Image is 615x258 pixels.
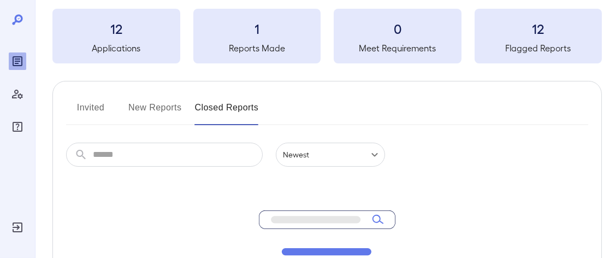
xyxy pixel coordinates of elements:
[128,99,182,125] button: New Reports
[193,42,321,55] h5: Reports Made
[276,143,385,167] div: Newest
[195,99,259,125] button: Closed Reports
[475,42,602,55] h5: Flagged Reports
[52,42,180,55] h5: Applications
[334,42,462,55] h5: Meet Requirements
[193,20,321,37] h3: 1
[334,20,462,37] h3: 0
[9,219,26,236] div: Log Out
[52,9,602,63] summary: 12Applications1Reports Made0Meet Requirements12Flagged Reports
[9,118,26,136] div: FAQ
[66,99,115,125] button: Invited
[52,20,180,37] h3: 12
[9,52,26,70] div: Reports
[9,85,26,103] div: Manage Users
[475,20,602,37] h3: 12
